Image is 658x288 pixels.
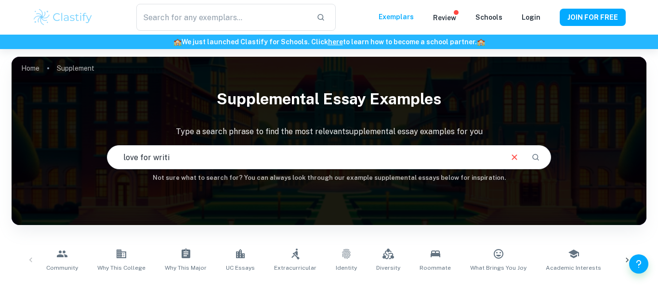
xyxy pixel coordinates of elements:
[376,263,400,272] span: Diversity
[274,263,316,272] span: Extracurricular
[433,13,456,23] p: Review
[107,144,502,171] input: E.g. I want to major in computer science, I helped in a soup kitchen, I want to join the debate t...
[57,63,94,74] p: Supplement
[477,38,485,46] span: 🏫
[470,263,526,272] span: What Brings You Joy
[629,254,648,274] button: Help and Feedback
[420,263,451,272] span: Roommate
[12,173,646,183] h6: Not sure what to search for? You can always look through our example supplemental essays below fo...
[136,4,309,31] input: Search for any exemplars...
[165,263,207,272] span: Why This Major
[97,263,145,272] span: Why This College
[46,263,78,272] span: Community
[560,9,626,26] button: JOIN FOR FREE
[173,38,182,46] span: 🏫
[505,148,524,166] button: Clear
[2,37,656,47] h6: We just launched Clastify for Schools. Click to learn how to become a school partner.
[527,149,544,165] button: Search
[379,12,414,22] p: Exemplars
[226,263,255,272] span: UC Essays
[546,263,601,272] span: Academic Interests
[12,84,646,114] h1: Supplemental Essay Examples
[328,38,343,46] a: here
[12,126,646,138] p: Type a search phrase to find the most relevant supplemental essay examples for you
[336,263,357,272] span: Identity
[475,13,502,21] a: Schools
[21,62,39,75] a: Home
[522,13,540,21] a: Login
[32,8,93,27] img: Clastify logo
